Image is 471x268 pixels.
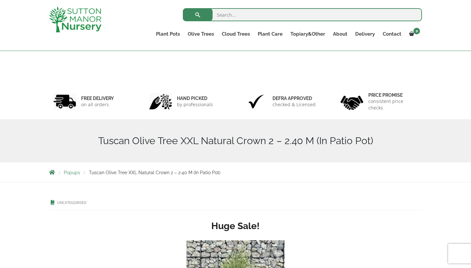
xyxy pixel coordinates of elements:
[49,7,101,32] img: logo
[413,28,420,34] span: 0
[368,92,418,98] h6: Price promise
[379,29,405,39] a: Contact
[368,98,418,111] p: consistent price checks
[211,221,260,231] strong: Huge Sale!
[49,135,422,147] h1: Tuscan Olive Tree XXL Natural Crown 2 – 2.40 M (In Patio Pot)
[272,95,316,101] h6: Defra approved
[351,29,379,39] a: Delivery
[177,101,213,108] p: by professionals
[81,95,114,101] h6: FREE DELIVERY
[184,29,218,39] a: Olive Trees
[245,93,268,110] img: 3.jpg
[152,29,184,39] a: Plant Pots
[272,101,316,108] p: checked & Licensed
[64,170,80,175] a: Popups
[81,101,114,108] p: on all orders
[177,95,213,101] h6: hand picked
[340,92,363,111] img: 4.jpg
[287,29,329,39] a: Topiary&Other
[183,8,422,21] input: Search...
[149,93,172,110] img: 2.jpg
[254,29,287,39] a: Plant Care
[405,29,422,39] a: 0
[49,170,422,175] nav: Breadcrumbs
[89,170,220,175] span: Tuscan Olive Tree XXL Natural Crown 2 – 2.40 M (In Patio Pot)
[218,29,254,39] a: Cloud Trees
[50,200,86,205] span: Uncategorised
[53,93,76,110] img: 1.jpg
[329,29,351,39] a: About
